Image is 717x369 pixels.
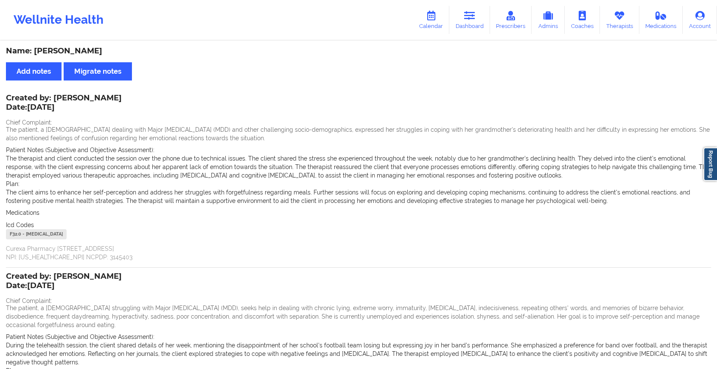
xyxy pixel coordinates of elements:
[683,6,717,34] a: Account
[490,6,532,34] a: Prescribers
[6,209,39,216] span: Medications
[6,333,154,340] span: Patient Notes (Subjective and Objective Assessment):
[449,6,490,34] a: Dashboard
[6,244,711,261] p: Curexa Pharmacy [STREET_ADDRESS] NPI: [US_HEALTHCARE_NPI] NCPDP: 3145403
[6,62,62,80] button: Add notes
[6,188,711,205] p: The client aims to enhance her self-perception and address her struggles with forgetfulness regar...
[600,6,639,34] a: Therapists
[6,102,122,113] p: Date: [DATE]
[565,6,600,34] a: Coaches
[6,125,711,142] p: The patient, a [DEMOGRAPHIC_DATA] dealing with Major [MEDICAL_DATA] (MDD) and other challenging s...
[6,341,711,366] p: During the telehealth session, the client shared details of her week, mentioning the disappointme...
[6,222,34,228] span: Icd Codes
[6,297,52,304] span: Chief Complaint:
[6,280,122,291] p: Date: [DATE]
[6,94,122,113] div: Created by: [PERSON_NAME]
[532,6,565,34] a: Admins
[6,229,67,239] div: F32.0 - [MEDICAL_DATA]
[703,147,717,181] a: Report Bug
[639,6,683,34] a: Medications
[6,119,52,126] span: Chief Complaint:
[413,6,449,34] a: Calendar
[6,154,711,180] p: The therapist and client conducted the session over the phone due to technical issues. The client...
[64,62,132,80] button: Migrate notes
[6,147,154,153] span: Patient Notes (Subjective and Objective Assessment):
[6,46,711,56] div: Name: [PERSON_NAME]
[6,180,20,187] span: Plan:
[6,272,122,291] div: Created by: [PERSON_NAME]
[6,304,711,329] p: The patient, a [DEMOGRAPHIC_DATA] struggling with Major [MEDICAL_DATA] (MDD), seeks help in deali...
